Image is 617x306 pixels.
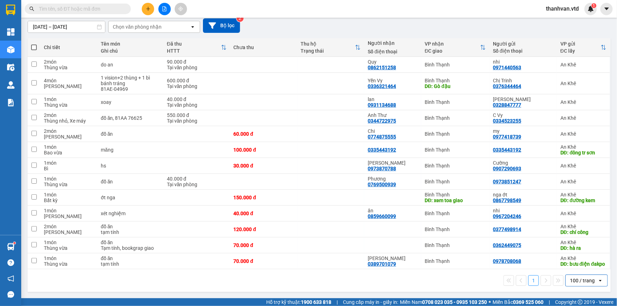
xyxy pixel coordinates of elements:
[167,96,227,102] div: 40.000 đ
[234,45,294,50] div: Chưa thu
[425,83,486,89] div: DĐ: Gò đậu
[101,240,160,245] div: đồ ăn
[368,40,418,46] div: Người nhận
[560,115,606,121] div: An Khê
[266,298,331,306] span: Hỗ trợ kỹ thuật:
[101,62,160,67] div: do an
[368,255,418,261] div: quang khải
[44,224,94,229] div: 2 món
[101,163,160,169] div: hs
[6,14,63,23] div: nhi
[493,147,521,153] div: 0335443192
[493,96,553,102] div: hồng lan
[368,213,396,219] div: 0859660099
[67,49,77,59] span: SL
[68,23,124,33] div: 0862151258
[167,182,227,187] div: Tại văn phòng
[493,112,553,118] div: C Vy
[301,41,355,47] div: Thu hộ
[234,258,294,264] div: 70.000 đ
[528,275,539,286] button: 1
[493,118,521,124] div: 0334523255
[101,211,160,216] div: xét nghiệm
[560,245,606,251] div: DĐ: hà ra
[44,102,94,108] div: Thùng vừa
[368,78,418,83] div: Yến Vy
[101,261,160,267] div: tạm tính
[234,242,294,248] div: 70.000 đ
[68,14,124,23] div: Quy
[163,38,230,57] th: Toggle SortBy
[44,65,94,70] div: Thùng vừa
[560,48,601,54] div: ĐC lấy
[425,258,486,264] div: Bình Thạnh
[421,38,489,57] th: Toggle SortBy
[493,192,553,198] div: nga ớt
[493,59,553,65] div: nhi
[101,75,160,86] div: 1 vision+2 thùng + 1 bì bánh tráng
[368,96,418,102] div: lan
[7,243,14,251] img: warehouse-icon
[7,81,14,89] img: warehouse-icon
[237,15,244,22] sup: 2
[493,160,553,166] div: Cường
[167,118,227,124] div: Tại văn phòng
[425,99,486,105] div: Bình Thạnh
[167,112,227,118] div: 550.000 đ
[493,128,553,134] div: my
[560,224,606,229] div: An Khê
[425,192,486,198] div: Bình Thạnh
[190,24,196,30] svg: open
[493,48,553,54] div: Số điện thoại
[570,277,595,284] div: 100 / trang
[493,83,521,89] div: 0376344464
[560,255,606,261] div: An Khê
[44,150,94,155] div: Bao vừa
[368,128,418,134] div: Chi
[44,192,94,198] div: 1 món
[44,160,94,166] div: 1 món
[368,160,418,166] div: anh vũ
[203,18,240,33] button: Bộ lọc
[493,78,553,83] div: Chị Trinh
[560,198,606,203] div: DĐ: đường kem
[7,275,14,282] span: notification
[368,166,396,171] div: 0973870788
[560,41,601,47] div: VP gửi
[493,41,553,47] div: Người gửi
[6,6,63,14] div: An Khê
[368,176,418,182] div: Phương
[368,182,396,187] div: 0769500939
[146,6,151,11] span: plus
[493,242,521,248] div: 0362449075
[593,3,595,8] span: 1
[162,6,167,11] span: file-add
[44,255,94,261] div: 1 món
[560,150,606,155] div: DĐ: đông tr sơn
[368,102,396,108] div: 0931134688
[598,278,603,283] svg: open
[101,86,160,92] div: 81AE-04969
[44,261,94,267] div: Thùng vừa
[234,147,294,153] div: 100.000 đ
[493,208,553,213] div: nhi
[400,298,487,306] span: Miền Nam
[44,134,94,140] div: Món
[44,78,94,83] div: 4 món
[6,5,15,15] img: logo-vxr
[560,99,606,105] div: An Khê
[175,3,187,15] button: aim
[425,115,486,121] div: Bình Thạnh
[297,38,365,57] th: Toggle SortBy
[5,37,64,46] div: 90.000
[425,48,480,54] div: ĐC giao
[44,118,94,124] div: Thùng nhỏ, Xe máy
[578,300,583,305] span: copyright
[422,299,487,305] strong: 0708 023 035 - 0935 103 250
[592,3,596,8] sup: 1
[560,240,606,245] div: An Khê
[13,242,16,244] sup: 1
[368,134,396,140] div: 0774875555
[493,102,521,108] div: 0328847777
[301,299,331,305] strong: 1900 633 818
